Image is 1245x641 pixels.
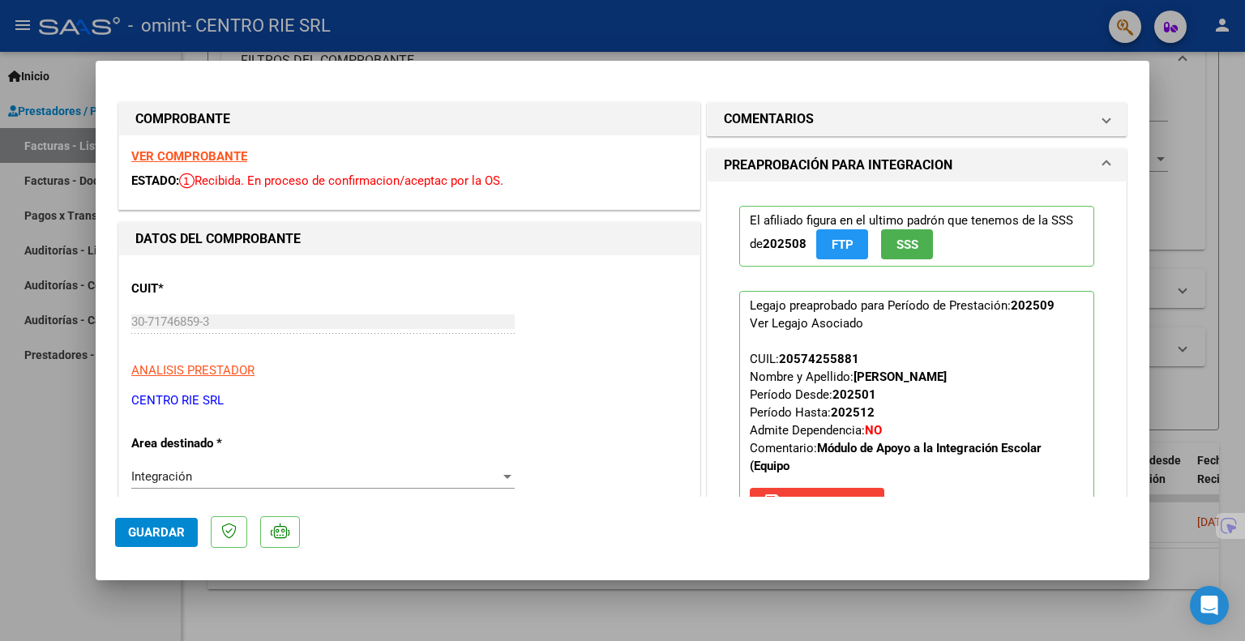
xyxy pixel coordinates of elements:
[708,182,1126,562] div: PREAPROBACIÓN PARA INTEGRACION
[708,149,1126,182] mat-expansion-panel-header: PREAPROBACIÓN PARA INTEGRACION
[131,363,255,378] span: ANALISIS PRESTADOR
[724,109,814,129] h1: COMENTARIOS
[128,525,185,540] span: Guardar
[131,434,298,453] p: Area destinado *
[763,492,782,511] mat-icon: save
[750,352,1042,473] span: CUIL: Nombre y Apellido: Período Desde: Período Hasta: Admite Dependencia:
[135,231,301,246] strong: DATOS DEL COMPROBANTE
[1190,586,1229,625] div: Open Intercom Messenger
[750,314,863,332] div: Ver Legajo Asociado
[779,350,859,368] div: 20574255881
[131,469,192,484] span: Integración
[865,423,882,438] strong: NO
[832,387,876,402] strong: 202501
[115,518,198,547] button: Guardar
[854,370,947,384] strong: [PERSON_NAME]
[831,405,875,420] strong: 202512
[131,149,247,164] a: VER COMPROBANTE
[763,237,806,251] strong: 202508
[750,488,884,517] button: Quitar Legajo
[816,229,868,259] button: FTP
[131,391,687,410] p: CENTRO RIE SRL
[708,103,1126,135] mat-expansion-panel-header: COMENTARIOS
[739,291,1094,524] p: Legajo preaprobado para Período de Prestación:
[1011,298,1055,313] strong: 202509
[750,441,1042,473] span: Comentario:
[750,441,1042,473] strong: Módulo de Apoyo a la Integración Escolar (Equipo
[832,237,854,252] span: FTP
[131,280,298,298] p: CUIT
[724,156,952,175] h1: PREAPROBACIÓN PARA INTEGRACION
[896,237,918,252] span: SSS
[881,229,933,259] button: SSS
[131,173,179,188] span: ESTADO:
[763,495,871,510] span: Quitar Legajo
[179,173,503,188] span: Recibida. En proceso de confirmacion/aceptac por la OS.
[135,111,230,126] strong: COMPROBANTE
[739,206,1094,267] p: El afiliado figura en el ultimo padrón que tenemos de la SSS de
